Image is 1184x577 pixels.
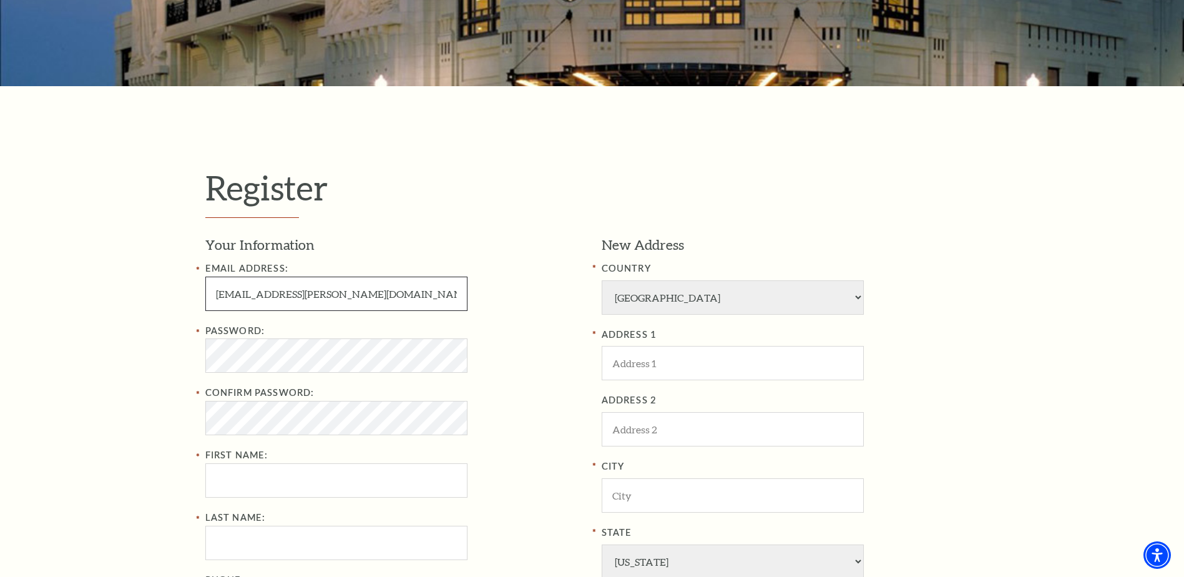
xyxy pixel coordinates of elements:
label: ADDRESS 1 [602,327,979,343]
h3: New Address [602,235,979,255]
input: ADDRESS 1 [602,346,864,380]
label: ADDRESS 2 [602,393,979,408]
label: First Name: [205,450,268,460]
label: Confirm Password: [205,387,315,398]
div: Accessibility Menu [1143,541,1171,569]
input: ADDRESS 2 [602,412,864,446]
h1: Register [205,167,979,219]
input: Email Address: [205,277,467,311]
h3: Your Information [205,235,583,255]
label: COUNTRY [602,261,979,277]
label: Password: [205,325,265,336]
label: City [602,459,979,475]
label: State [602,525,979,541]
input: City [602,478,864,513]
label: Email Address: [205,263,288,274]
label: Last Name: [205,512,266,523]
